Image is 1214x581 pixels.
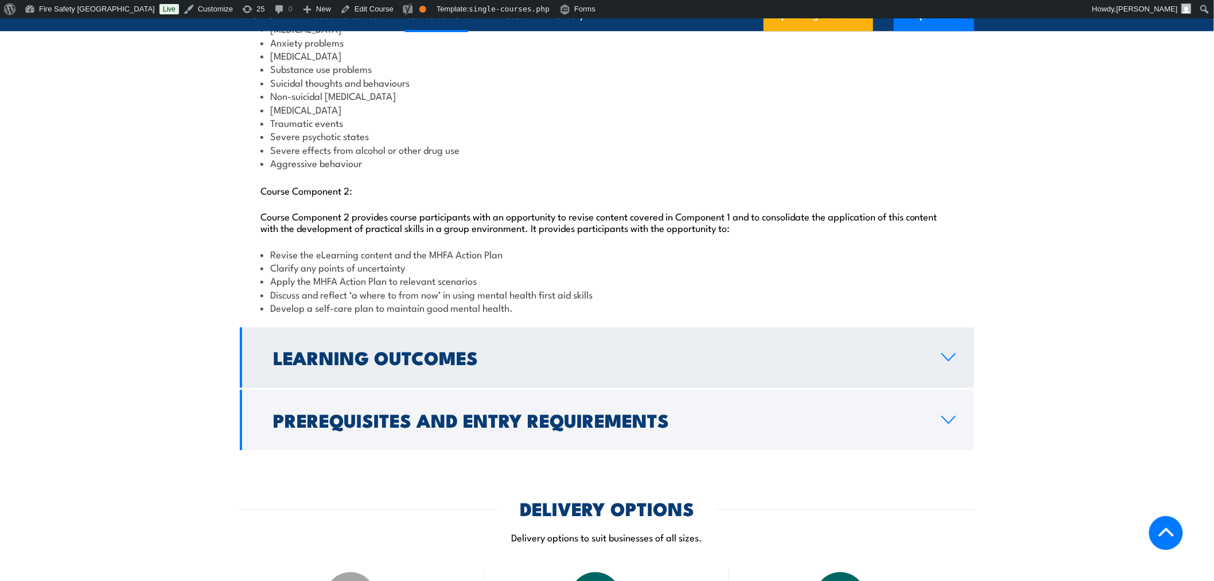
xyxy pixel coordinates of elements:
h2: Prerequisites and Entry Requirements [273,412,923,428]
li: Aggressive behaviour [260,156,954,169]
a: Prerequisites and Entry Requirements [240,390,974,450]
li: Traumatic events [260,116,954,129]
span: [PERSON_NAME] [1116,5,1178,13]
li: Suicidal thoughts and behaviours [260,76,954,89]
li: Clarify any points of uncertainty [260,261,954,274]
li: Apply the MHFA Action Plan to relevant scenarios [260,274,954,287]
li: [MEDICAL_DATA] [260,49,954,62]
p: Course Component 2 provides course participants with an opportunity to revise content covered in ... [260,210,954,233]
div: OK [419,6,426,13]
li: Severe psychotic states [260,129,954,142]
li: Discuss and reflect ‘a where to from now’ in using mental health first aid skills [260,288,954,301]
a: Learning Outcomes [240,327,974,388]
span: single-courses.php [469,5,550,13]
a: Live [159,4,179,14]
li: Anxiety problems [260,36,954,49]
li: Substance use problems [260,62,954,75]
li: [MEDICAL_DATA] [260,103,954,116]
li: Non-suicidal [MEDICAL_DATA] [260,89,954,102]
li: Revise the eLearning content and the MHFA Action Plan [260,247,954,261]
p: Delivery options to suit businesses of all sizes. [240,530,974,544]
h2: Learning Outcomes [273,349,923,365]
p: Course Component 2: [260,184,954,196]
li: Develop a self-care plan to maintain good mental health. [260,301,954,314]
li: Severe effects from alcohol or other drug use [260,143,954,156]
h2: DELIVERY OPTIONS [520,500,694,516]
